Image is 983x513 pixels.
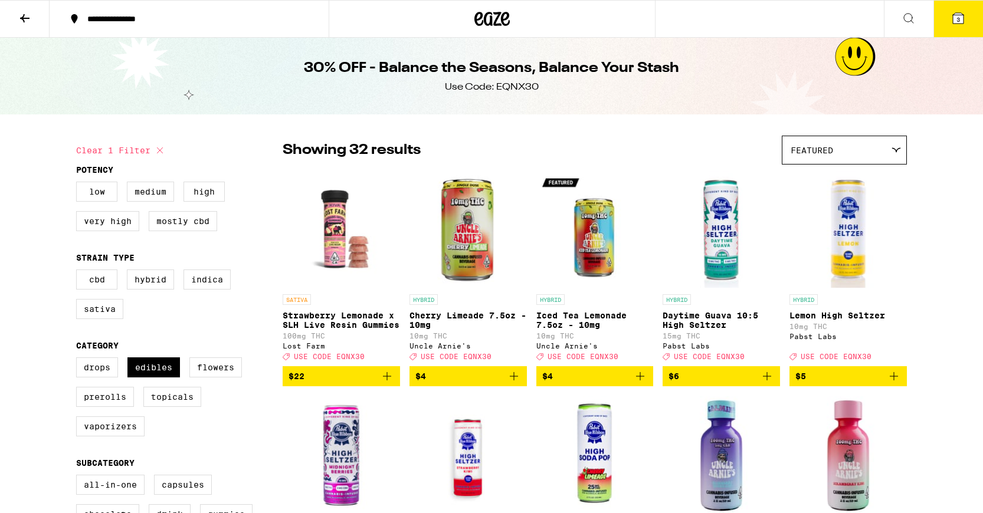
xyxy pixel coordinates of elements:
[789,170,907,366] a: Open page for Lemon High Seltzer from Pabst Labs
[956,16,960,23] span: 3
[409,170,527,288] img: Uncle Arnie's - Cherry Limeade 7.5oz - 10mg
[795,371,806,381] span: $5
[283,140,421,160] p: Showing 32 results
[542,371,553,381] span: $4
[789,170,907,288] img: Pabst Labs - Lemon High Seltzer
[304,58,679,78] h1: 30% OFF - Balance the Seasons, Balance Your Stash
[76,416,145,436] label: Vaporizers
[536,342,654,350] div: Uncle Arnie's
[409,342,527,350] div: Uncle Arnie's
[789,311,907,320] p: Lemon High Seltzer
[536,170,654,288] img: Uncle Arnie's - Iced Tea Lemonade 7.5oz - 10mg
[76,458,135,468] legend: Subcategory
[415,371,426,381] span: $4
[184,269,231,290] label: Indica
[149,211,217,231] label: Mostly CBD
[76,299,123,319] label: Sativa
[76,357,118,377] label: Drops
[76,475,145,495] label: All-In-One
[283,366,400,386] button: Add to bag
[791,146,833,155] span: Featured
[154,475,212,495] label: Capsules
[409,311,527,330] p: Cherry Limeade 7.5oz - 10mg
[184,182,225,202] label: High
[409,332,527,340] p: 10mg THC
[789,366,907,386] button: Add to bag
[536,332,654,340] p: 10mg THC
[76,136,167,165] button: Clear 1 filter
[801,353,871,360] span: USE CODE EQNX30
[933,1,983,37] button: 3
[294,353,365,360] span: USE CODE EQNX30
[127,269,174,290] label: Hybrid
[663,294,691,305] p: HYBRID
[674,353,745,360] span: USE CODE EQNX30
[76,165,113,175] legend: Potency
[76,211,139,231] label: Very High
[283,332,400,340] p: 100mg THC
[189,357,242,377] label: Flowers
[76,253,135,262] legend: Strain Type
[409,366,527,386] button: Add to bag
[536,311,654,330] p: Iced Tea Lemonade 7.5oz - 10mg
[76,387,134,407] label: Prerolls
[663,311,780,330] p: Daytime Guava 10:5 High Seltzer
[663,366,780,386] button: Add to bag
[663,342,780,350] div: Pabst Labs
[663,170,780,366] a: Open page for Daytime Guava 10:5 High Seltzer from Pabst Labs
[409,294,438,305] p: HYBRID
[409,170,527,366] a: Open page for Cherry Limeade 7.5oz - 10mg from Uncle Arnie's
[76,182,117,202] label: Low
[76,341,119,350] legend: Category
[289,371,304,381] span: $22
[7,8,85,18] span: Hi. Need any help?
[789,294,818,305] p: HYBRID
[669,371,679,381] span: $6
[76,269,117,290] label: CBD
[789,323,907,330] p: 10mg THC
[283,170,400,288] img: Lost Farm - Strawberry Lemonade x SLH Live Resin Gummies
[548,353,618,360] span: USE CODE EQNX30
[283,170,400,366] a: Open page for Strawberry Lemonade x SLH Live Resin Gummies from Lost Farm
[663,170,780,288] img: Pabst Labs - Daytime Guava 10:5 High Seltzer
[789,333,907,340] div: Pabst Labs
[143,387,201,407] label: Topicals
[663,332,780,340] p: 15mg THC
[536,170,654,366] a: Open page for Iced Tea Lemonade 7.5oz - 10mg from Uncle Arnie's
[283,294,311,305] p: SATIVA
[421,353,491,360] span: USE CODE EQNX30
[127,182,174,202] label: Medium
[283,311,400,330] p: Strawberry Lemonade x SLH Live Resin Gummies
[127,357,180,377] label: Edibles
[536,294,565,305] p: HYBRID
[283,342,400,350] div: Lost Farm
[445,81,539,94] div: Use Code: EQNX30
[536,366,654,386] button: Add to bag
